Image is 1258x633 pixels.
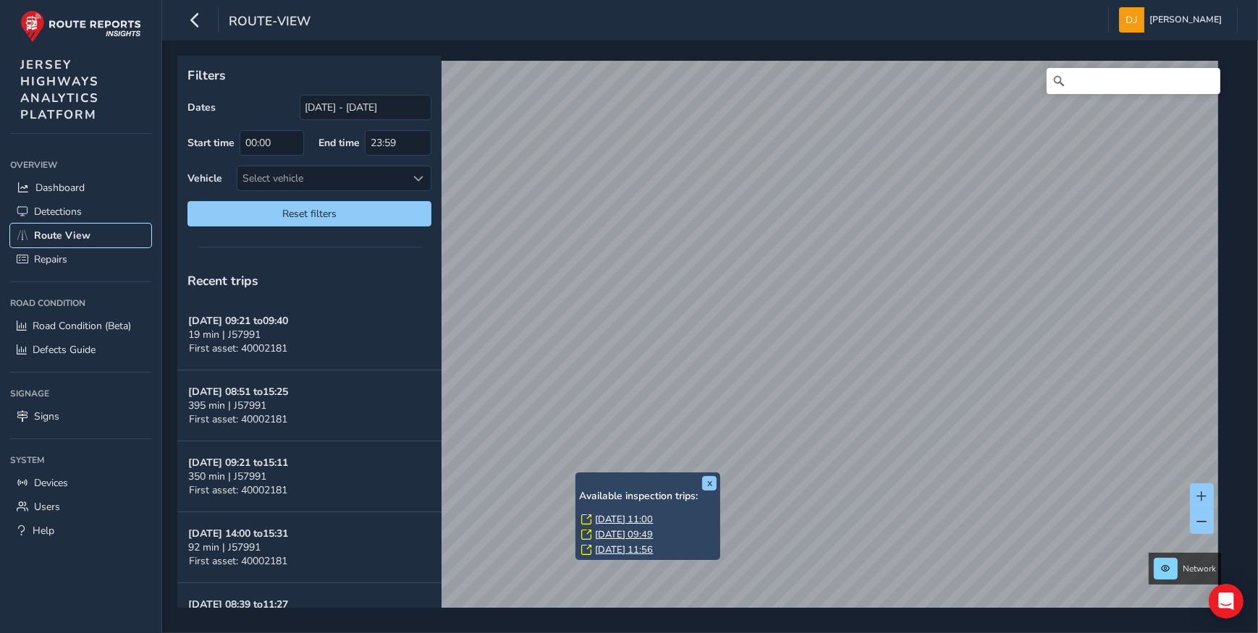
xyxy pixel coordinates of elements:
button: [DATE] 08:51 to15:25395 min | J57991First asset: 40002181 [177,370,442,441]
span: Repairs [34,252,67,266]
span: Defects Guide [33,343,96,357]
span: [PERSON_NAME] [1149,7,1222,33]
span: Network [1183,563,1216,574]
label: Vehicle [187,171,222,185]
span: route-view [229,12,311,33]
span: Reset filters [198,207,421,221]
span: Route View [34,229,90,242]
strong: [DATE] 08:51 to 15:25 [188,385,288,399]
span: Users [34,500,60,514]
strong: [DATE] 08:39 to 11:27 [188,598,288,611]
div: Select vehicle [237,166,407,190]
strong: [DATE] 09:21 to 09:40 [188,314,288,328]
span: 92 min | J57991 [188,540,261,554]
div: Road Condition [10,292,151,314]
button: [DATE] 09:21 to15:11350 min | J57991First asset: 40002181 [177,441,442,512]
a: Dashboard [10,176,151,200]
span: First asset: 40002181 [189,341,287,355]
div: System [10,449,151,471]
img: diamond-layout [1119,7,1144,33]
a: [DATE] 11:56 [595,543,653,556]
div: Overview [10,154,151,176]
canvas: Map [182,61,1218,624]
button: x [702,476,717,490]
a: [DATE] 11:00 [595,513,653,526]
span: Recent trips [187,272,258,289]
span: Dashboard [35,181,85,195]
a: Users [10,495,151,519]
span: First asset: 40002181 [189,554,287,568]
a: Road Condition (Beta) [10,314,151,338]
a: Devices [10,471,151,495]
a: Repairs [10,247,151,271]
div: Signage [10,383,151,404]
span: Help [33,524,54,538]
button: [DATE] 14:00 to15:3192 min | J57991First asset: 40002181 [177,512,442,583]
a: Defects Guide [10,338,151,362]
h6: Available inspection trips: [579,490,717,503]
span: 395 min | J57991 [188,399,266,412]
span: 350 min | J57991 [188,470,266,483]
a: [DATE] 09:49 [595,528,653,541]
button: [DATE] 09:21 to09:4019 min | J57991First asset: 40002181 [177,299,442,370]
label: Start time [187,136,235,150]
span: JERSEY HIGHWAYS ANALYTICS PLATFORM [20,56,99,123]
span: First asset: 40002181 [189,412,287,426]
strong: [DATE] 14:00 to 15:31 [188,527,288,540]
button: Reset filters [187,201,431,226]
a: Signs [10,404,151,428]
span: Devices [34,476,68,490]
label: End time [318,136,360,150]
a: Route View [10,224,151,247]
label: Dates [187,101,216,114]
a: Detections [10,200,151,224]
a: Help [10,519,151,543]
input: Search [1047,68,1220,94]
span: 19 min | J57991 [188,328,261,341]
strong: [DATE] 09:21 to 15:11 [188,456,288,470]
span: First asset: 40002181 [189,483,287,497]
span: Signs [34,409,59,423]
span: Road Condition (Beta) [33,319,131,333]
div: Open Intercom Messenger [1209,584,1244,619]
img: rr logo [20,10,141,43]
p: Filters [187,66,431,85]
span: Detections [34,205,82,218]
button: [PERSON_NAME] [1119,7,1227,33]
